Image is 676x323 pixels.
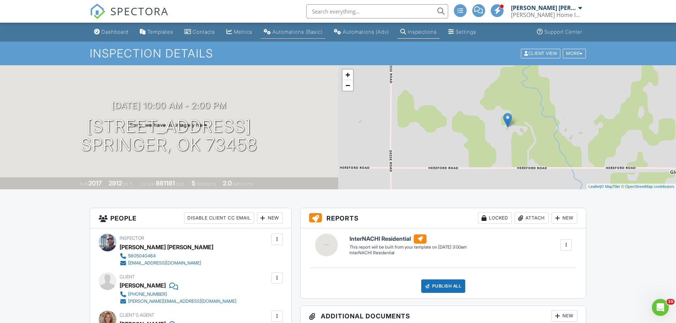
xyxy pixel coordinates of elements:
[511,4,577,11] div: [PERSON_NAME] [PERSON_NAME]
[563,49,586,58] div: More
[350,234,467,244] h6: InterNACHI Residential
[601,184,620,189] a: © MapTiler
[91,26,131,39] a: Dashboard
[109,179,122,187] div: 2912
[79,181,87,186] span: Built
[120,298,236,305] a: [PERSON_NAME][EMAIL_ADDRESS][DOMAIN_NAME]
[176,181,185,186] span: sq.ft.
[551,310,577,322] div: New
[301,208,586,228] h3: Reports
[350,250,467,256] div: InterNACHI Residential
[120,280,166,291] div: [PERSON_NAME]
[551,212,577,224] div: New
[120,252,208,260] a: 5805040464
[120,291,236,298] a: [PHONE_NUMBER]
[184,212,254,224] div: Disable Client CC Email
[90,4,105,19] img: The Best Home Inspection Software - Spectora
[197,181,216,186] span: bedrooms
[224,26,255,39] a: Metrics
[233,181,253,186] span: bathrooms
[120,274,135,279] span: Client
[306,4,448,18] input: Search everything...
[257,212,283,224] div: New
[588,184,600,189] a: Leaflet
[478,212,512,224] div: Locked
[90,10,169,24] a: SPECTORA
[273,29,323,35] div: Automations (Basic)
[342,80,353,91] a: Zoom out
[156,179,175,187] div: 861181
[520,50,562,56] a: Client View
[397,26,440,39] a: Inspections
[120,312,154,318] span: Client's Agent
[587,184,676,190] div: |
[515,212,549,224] div: Attach
[128,291,167,297] div: [PHONE_NUMBER]
[123,181,133,186] span: sq. ft.
[521,49,560,58] div: Client View
[350,244,467,250] div: This report will be built from your template on [DATE] 3:00am
[110,4,169,18] span: SPECTORA
[88,179,102,187] div: 2017
[223,179,232,187] div: 2.0
[343,29,389,35] div: Automations (Adv)
[128,299,236,304] div: [PERSON_NAME][EMAIL_ADDRESS][DOMAIN_NAME]
[192,179,196,187] div: 5
[101,29,128,35] div: Dashboard
[534,26,585,39] a: Support Center
[544,29,582,35] div: Support Center
[140,181,155,186] span: Lot Size
[128,260,201,266] div: [EMAIL_ADDRESS][DOMAIN_NAME]
[652,299,669,316] iframe: Intercom live chat
[421,279,466,293] div: Publish All
[112,101,226,110] h3: [DATE] 10:00 am - 2:00 pm
[621,184,674,189] a: © OpenStreetMap contributors
[90,208,291,228] h3: People
[147,29,173,35] div: Templates
[120,242,213,252] div: [PERSON_NAME] [PERSON_NAME]
[331,26,392,39] a: Automations (Advanced)
[342,69,353,80] a: Zoom in
[128,253,156,259] div: 5805040464
[81,117,257,155] h1: [STREET_ADDRESS] Springer, OK 73458
[120,260,208,267] a: [EMAIL_ADDRESS][DOMAIN_NAME]
[193,29,215,35] div: Contacts
[261,26,325,39] a: Automations (Basic)
[234,29,252,35] div: Metrics
[90,47,587,60] h1: Inspection Details
[666,299,675,305] span: 10
[120,235,144,241] span: Inspector
[456,29,476,35] div: Settings
[137,26,176,39] a: Templates
[445,26,479,39] a: Settings
[408,29,437,35] div: Inspections
[511,11,582,18] div: Shepard Home Inspections, LLC
[182,26,218,39] a: Contacts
